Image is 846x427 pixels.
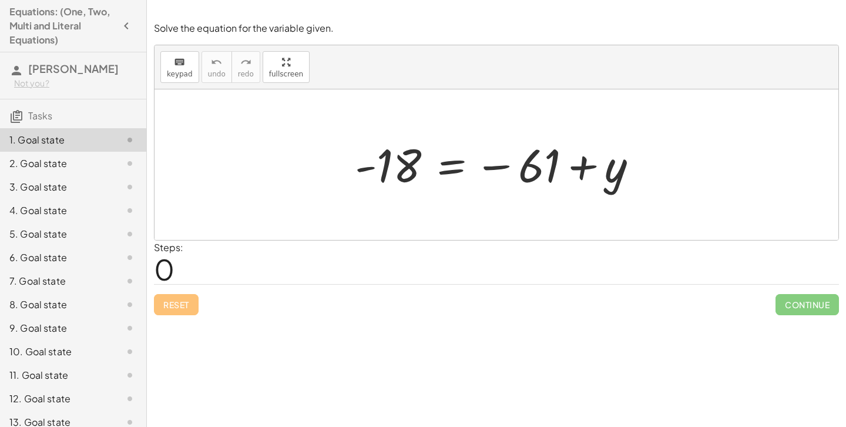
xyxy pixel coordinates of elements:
[9,133,104,147] div: 1. Goal state
[208,70,226,78] span: undo
[123,298,137,312] i: Task not started.
[263,51,310,83] button: fullscreen
[123,392,137,406] i: Task not started.
[28,62,119,75] span: [PERSON_NAME]
[211,55,222,69] i: undo
[123,227,137,241] i: Task not started.
[154,241,183,253] label: Steps:
[9,274,104,288] div: 7. Goal state
[28,109,52,122] span: Tasks
[123,180,137,194] i: Task not started.
[123,345,137,359] i: Task not started.
[160,51,199,83] button: keyboardkeypad
[9,321,104,335] div: 9. Goal state
[231,51,260,83] button: redoredo
[123,204,137,218] i: Task not started.
[9,345,104,359] div: 10. Goal state
[123,274,137,288] i: Task not started.
[154,22,839,35] p: Solve the equation for the variable given.
[9,392,104,406] div: 12. Goal state
[123,368,137,382] i: Task not started.
[9,368,104,382] div: 11. Goal state
[9,180,104,194] div: 3. Goal state
[167,70,193,78] span: keypad
[123,133,137,147] i: Task not started.
[123,321,137,335] i: Task not started.
[9,5,116,47] h4: Equations: (One, Two, Multi and Literal Equations)
[9,251,104,265] div: 6. Goal state
[14,78,137,89] div: Not you?
[9,298,104,312] div: 8. Goal state
[174,55,185,69] i: keyboard
[154,251,174,287] span: 0
[9,227,104,241] div: 5. Goal state
[269,70,303,78] span: fullscreen
[9,156,104,171] div: 2. Goal state
[123,156,137,171] i: Task not started.
[9,204,104,218] div: 4. Goal state
[123,251,137,265] i: Task not started.
[238,70,254,78] span: redo
[240,55,251,69] i: redo
[202,51,232,83] button: undoundo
